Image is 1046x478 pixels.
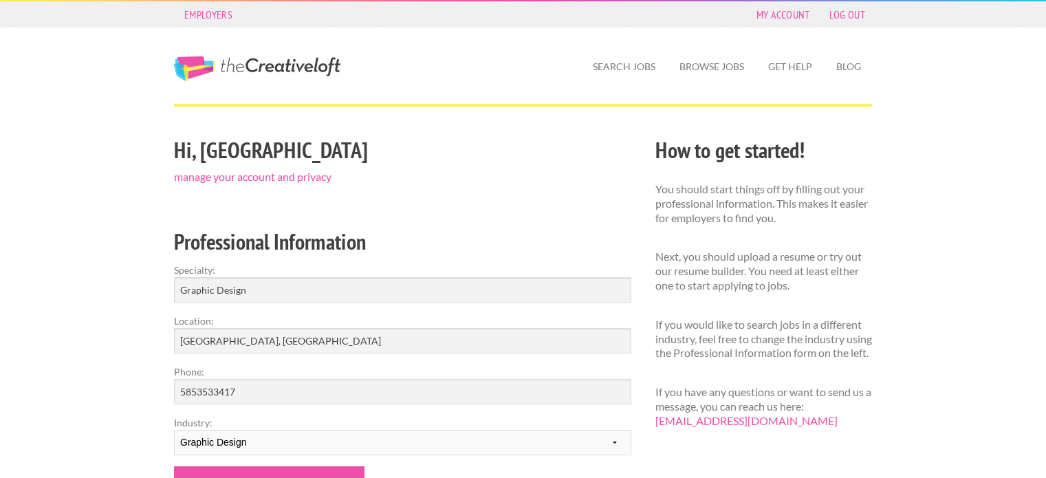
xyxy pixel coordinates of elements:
[174,263,631,277] label: Specialty:
[174,328,631,354] input: e.g. New York, NY
[825,51,872,83] a: Blog
[757,51,823,83] a: Get Help
[668,51,755,83] a: Browse Jobs
[822,5,872,24] a: Log Out
[582,51,666,83] a: Search Jobs
[174,170,331,183] a: manage your account and privacy
[177,5,239,24] a: Employers
[174,56,340,81] a: The Creative Loft
[655,318,872,360] p: If you would like to search jobs in a different industry, feel free to change the industry using ...
[174,379,631,404] input: Optional
[174,314,631,328] label: Location:
[174,415,631,430] label: Industry:
[174,365,631,379] label: Phone:
[174,226,631,257] h2: Professional Information
[655,182,872,225] p: You should start things off by filling out your professional information. This makes it easier fo...
[655,250,872,292] p: Next, you should upload a resume or try out our resume builder. You need at least either one to s...
[750,5,817,24] a: My Account
[655,385,872,428] p: If you have any questions or want to send us a message, you can reach us here:
[655,414,838,427] a: [EMAIL_ADDRESS][DOMAIN_NAME]
[655,135,872,166] h2: How to get started!
[174,135,631,166] h2: Hi, [GEOGRAPHIC_DATA]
